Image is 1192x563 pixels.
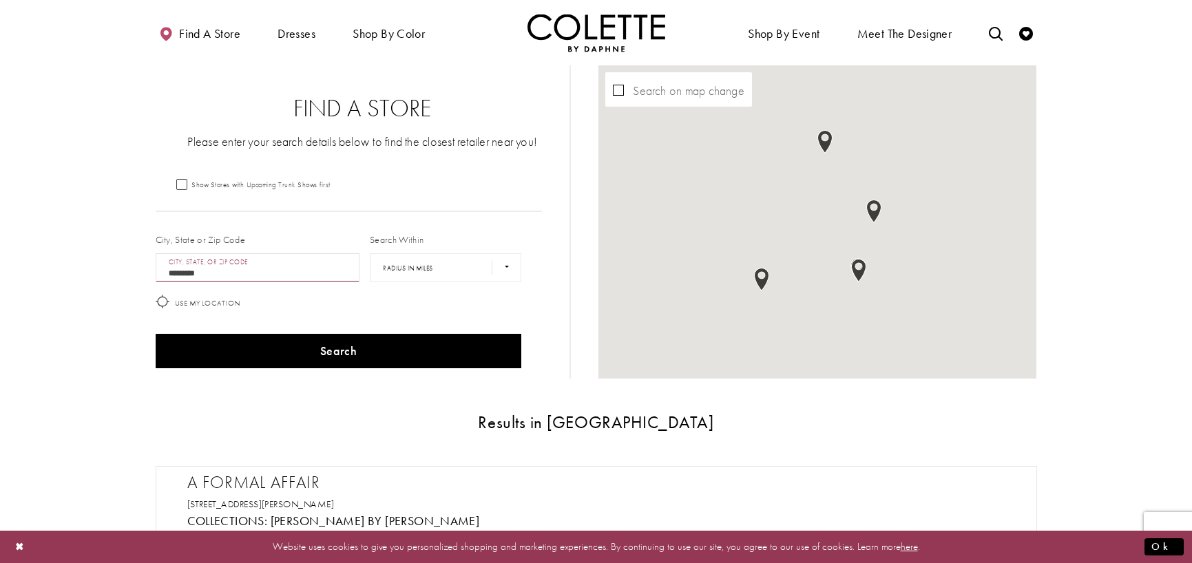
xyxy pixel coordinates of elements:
[353,27,425,41] span: Shop by color
[349,14,428,52] span: Shop by color
[857,27,952,41] span: Meet the designer
[527,14,665,52] a: Visit Home Page
[183,95,543,123] h2: Find a Store
[187,498,335,510] a: Opens in new tab
[99,538,1093,556] p: Website uses cookies to give you personalized shopping and marketing experiences. By continuing t...
[8,535,32,559] button: Close Dialog
[598,65,1036,379] div: Map with store locations
[527,14,665,52] img: Colette by Daphne
[156,253,360,282] input: City, State, or ZIP Code
[748,27,819,41] span: Shop By Event
[985,14,1006,52] a: Toggle search
[179,27,240,41] span: Find a store
[156,413,1037,432] h3: Results in [GEOGRAPHIC_DATA]
[187,513,268,529] span: Collections:
[156,334,522,368] button: Search
[156,14,244,52] a: Find a store
[274,14,319,52] span: Dresses
[187,472,1019,493] h2: A Formal Affair
[370,233,424,246] label: Search Within
[854,14,956,52] a: Meet the designer
[183,133,543,150] p: Please enter your search details below to find the closest retailer near you!
[744,14,823,52] span: Shop By Event
[901,540,918,553] a: here
[1144,538,1184,555] button: Submit Dialog
[370,253,521,282] select: Radius In Miles
[271,513,480,529] a: Visit Colette by Daphne page - Opens in new tab
[278,27,315,41] span: Dresses
[1016,14,1036,52] a: Check Wishlist
[191,180,331,189] span: Show Stores with Upcoming Trunk Shows first
[156,233,246,246] label: City, State or Zip Code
